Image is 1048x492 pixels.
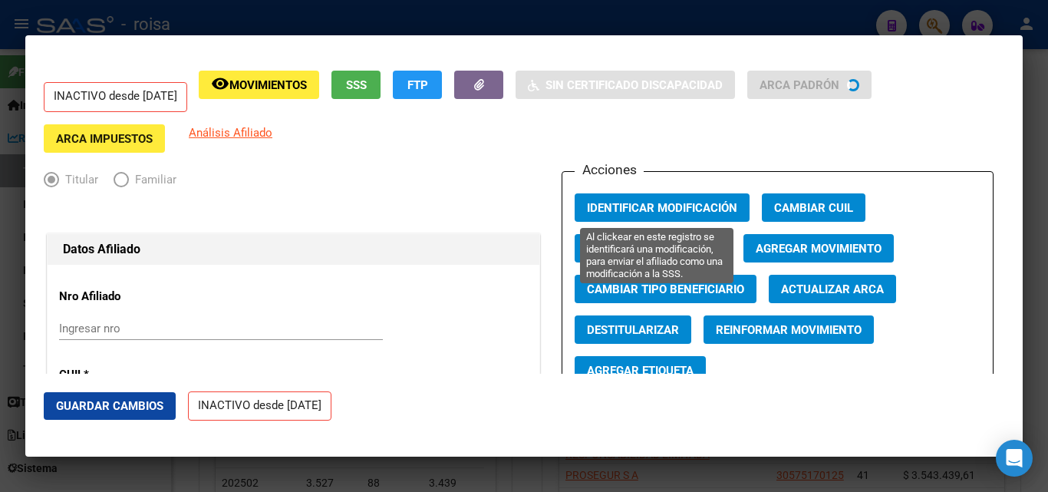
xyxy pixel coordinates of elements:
button: Actualizar ARCA [769,275,896,303]
button: Identificar Modificación [575,193,750,222]
p: CUIL [59,366,199,384]
span: Agregar Movimiento [756,242,882,256]
span: ARCA Padrón [760,78,839,92]
button: Reinformar Movimiento [704,315,874,344]
button: Destitularizar [575,315,691,344]
mat-icon: remove_red_eye [211,74,229,93]
span: SSS [346,78,367,92]
button: Agregar Etiqueta [575,356,706,385]
span: Identificar Modificación [587,201,737,215]
span: Agregar Etiqueta [587,364,694,378]
span: Movimientos [229,78,307,92]
button: Agregar Movimiento [743,234,894,263]
span: Familiar [129,171,176,189]
button: Cambiar CUIL [762,193,865,222]
span: Cambiar Tipo Beneficiario [587,282,744,296]
button: Cambiar Tipo Beneficiario [575,275,756,303]
span: Cambiar Gerenciador [587,242,719,256]
button: Sin Certificado Discapacidad [516,71,735,99]
span: Análisis Afiliado [189,126,272,140]
div: Open Intercom Messenger [996,440,1033,477]
p: Nro Afiliado [59,288,199,305]
mat-radio-group: Elija una opción [44,176,192,190]
span: Titular [59,171,98,189]
span: ARCA Impuestos [56,132,153,146]
p: INACTIVO desde [DATE] [188,391,331,421]
button: Cambiar Gerenciador [575,234,731,263]
h1: Datos Afiliado [63,240,524,259]
span: Guardar Cambios [56,399,163,413]
h3: Acciones [575,160,644,180]
button: ARCA Impuestos [44,124,165,153]
button: Movimientos [199,71,319,99]
span: Cambiar CUIL [774,201,853,215]
span: Reinformar Movimiento [716,323,862,337]
span: Sin Certificado Discapacidad [545,78,723,92]
button: SSS [331,71,381,99]
span: Actualizar ARCA [781,282,884,296]
button: ARCA Padrón [747,71,872,99]
button: Guardar Cambios [44,392,176,420]
button: FTP [393,71,442,99]
span: Destitularizar [587,323,679,337]
p: INACTIVO desde [DATE] [44,82,187,112]
span: FTP [407,78,428,92]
